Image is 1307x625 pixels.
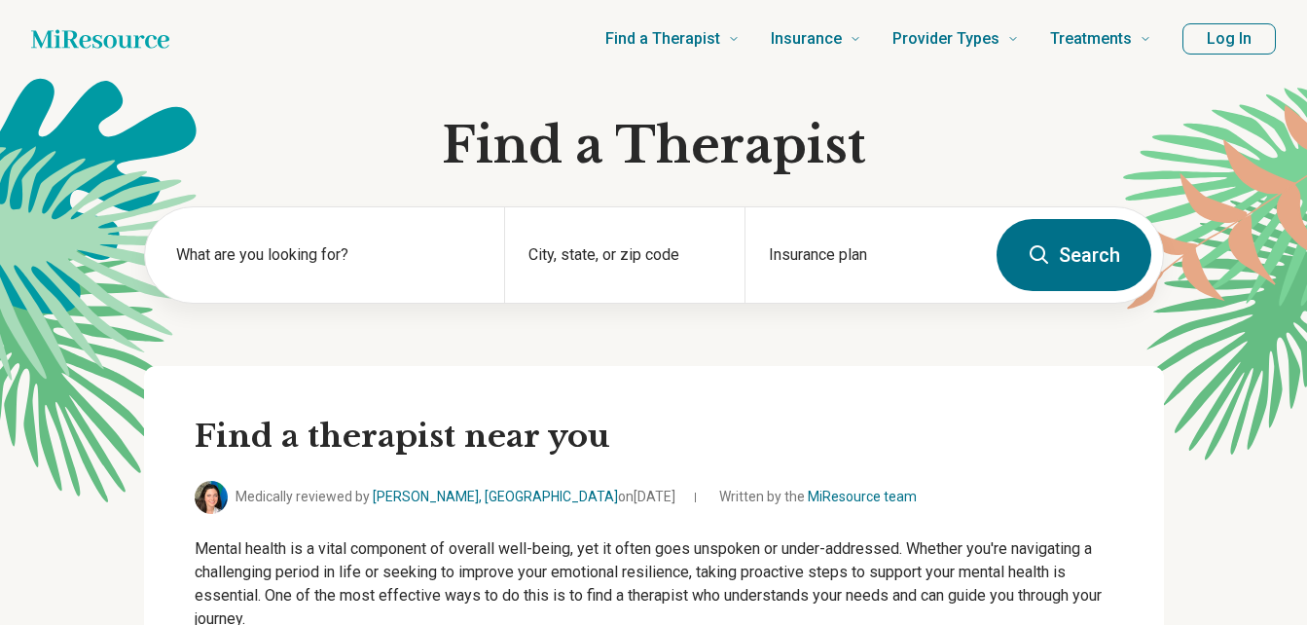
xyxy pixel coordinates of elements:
span: on [DATE] [618,489,675,504]
button: Search [997,219,1151,291]
h2: Find a therapist near you [195,417,1113,458]
span: Treatments [1050,25,1132,53]
span: Insurance [771,25,842,53]
a: [PERSON_NAME], [GEOGRAPHIC_DATA] [373,489,618,504]
label: What are you looking for? [176,243,482,267]
a: Home page [31,19,169,58]
span: Written by the [719,487,917,507]
button: Log In [1182,23,1276,55]
h1: Find a Therapist [144,117,1164,175]
span: Medically reviewed by [236,487,675,507]
span: Find a Therapist [605,25,720,53]
span: Provider Types [892,25,999,53]
a: MiResource team [808,489,917,504]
